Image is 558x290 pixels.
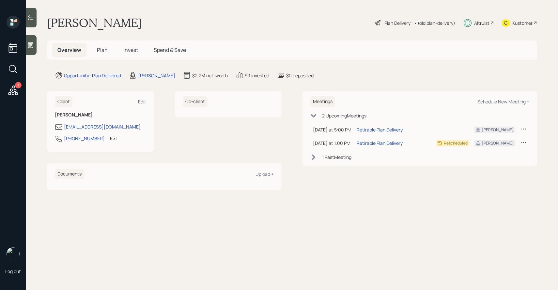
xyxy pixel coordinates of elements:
div: Altruist [474,20,489,26]
div: $0 deposited [286,72,314,79]
div: 1 Past Meeting [322,154,351,160]
h6: [PERSON_NAME] [55,112,146,118]
div: 1 [15,82,22,88]
div: • (old plan-delivery) [414,20,455,26]
div: Retirable Plan Delivery [357,126,403,133]
div: [DATE] at 5:00 PM [313,126,351,133]
div: Log out [5,268,21,274]
div: EST [110,135,118,142]
img: sami-boghos-headshot.png [7,247,20,260]
div: Edit [138,99,146,105]
div: $0 invested [245,72,269,79]
div: [PERSON_NAME] [482,140,514,146]
h6: Documents [55,169,84,179]
div: Kustomer [512,20,533,26]
span: Plan [97,46,108,53]
div: 2 Upcoming Meeting s [322,112,366,119]
div: Retirable Plan Delivery [357,140,403,146]
h6: Meetings [310,96,335,107]
div: Upload + [256,171,274,177]
h1: [PERSON_NAME] [47,16,142,30]
div: [EMAIL_ADDRESS][DOMAIN_NAME] [64,123,141,130]
div: [PERSON_NAME] [138,72,175,79]
div: $2.2M net-worth [192,72,228,79]
span: Overview [57,46,81,53]
div: [PERSON_NAME] [482,127,514,133]
span: Invest [123,46,138,53]
span: Spend & Save [154,46,186,53]
div: Schedule New Meeting + [477,99,529,105]
h6: Client [55,96,72,107]
div: [DATE] at 1:00 PM [313,140,351,146]
div: Plan Delivery [384,20,411,26]
div: [PHONE_NUMBER] [64,135,105,142]
div: Opportunity · Plan Delivered [64,72,121,79]
h6: Co-client [183,96,208,107]
div: Rescheduled [444,140,468,146]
